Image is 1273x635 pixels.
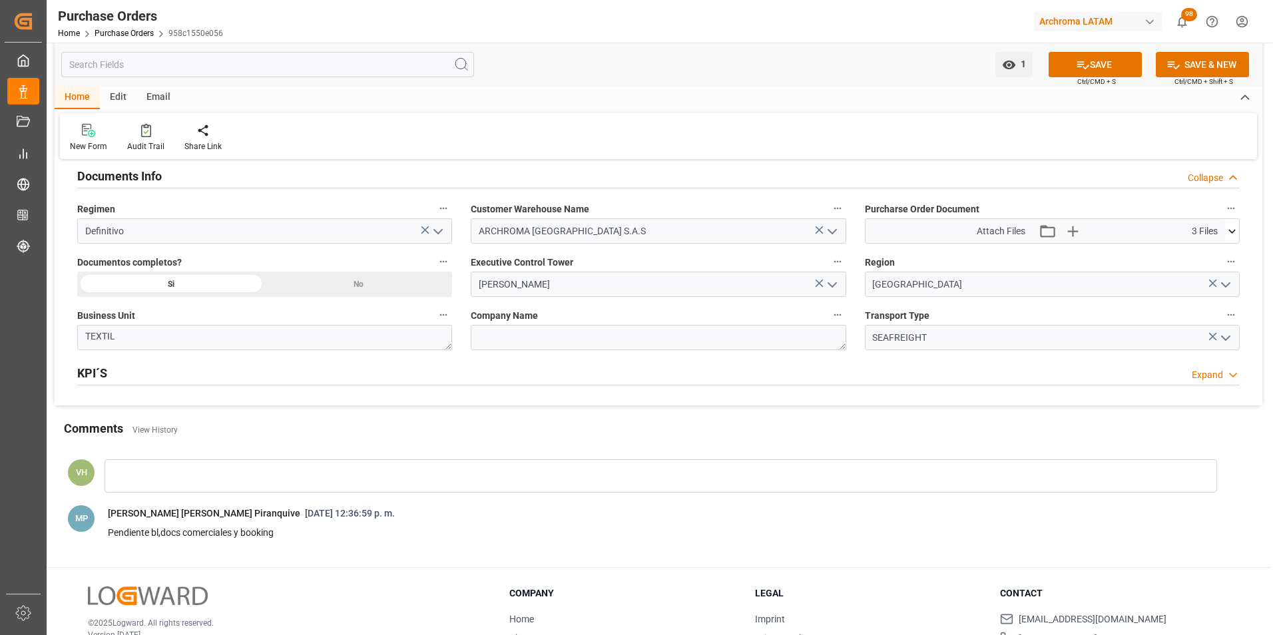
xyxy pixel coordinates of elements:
span: Attach Files [977,224,1025,238]
a: View History [132,425,178,435]
div: Si [77,272,265,297]
span: 1 [1016,59,1026,69]
span: Ctrl/CMD + S [1077,77,1116,87]
button: open menu [1214,327,1234,348]
span: Customer Warehouse Name [471,202,589,216]
a: Imprint [755,614,785,624]
div: Email [136,87,180,109]
button: open menu [995,52,1033,77]
a: Purchase Orders [95,29,154,38]
img: Logward Logo [88,586,208,606]
div: Share Link [184,140,222,152]
button: Company Name [829,306,846,323]
button: Executive Control Tower [829,253,846,270]
input: Search Fields [61,52,474,77]
span: VH [76,467,87,477]
button: Archroma LATAM [1034,9,1167,34]
div: Home [55,87,100,109]
button: Purcharse Order Document [1222,200,1240,217]
div: Collapse [1188,171,1223,185]
button: SAVE [1049,52,1142,77]
span: Regimen [77,202,115,216]
h2: Comments [64,419,123,437]
button: open menu [1214,274,1234,295]
span: [EMAIL_ADDRESS][DOMAIN_NAME] [1019,612,1166,626]
div: New Form [70,140,107,152]
div: Archroma LATAM [1034,12,1162,31]
button: Regimen [435,200,452,217]
button: Documentos completos? [435,253,452,270]
span: 98 [1181,8,1197,21]
span: Purcharse Order Document [865,202,979,216]
span: MP [75,513,88,523]
h3: Company [509,586,738,600]
span: [DATE] 12:36:59 p. m. [300,508,399,519]
button: SAVE & NEW [1156,52,1249,77]
h3: Contact [1000,586,1229,600]
h2: Documents Info [77,167,162,185]
p: Pendiente bl,docs comerciales y booking [108,525,1192,541]
span: [PERSON_NAME] [PERSON_NAME] Piranquive [108,508,300,519]
button: Help Center [1197,7,1227,37]
div: Purchase Orders [58,6,223,26]
button: Customer Warehouse Name [829,200,846,217]
div: Audit Trail [127,140,164,152]
h3: Legal [755,586,984,600]
button: open menu [821,221,841,242]
span: Company Name [471,309,538,323]
button: open menu [821,274,841,295]
span: Ctrl/CMD + Shift + S [1174,77,1233,87]
button: open menu [427,221,447,242]
div: Edit [100,87,136,109]
input: enter warehouse [471,218,846,244]
span: Executive Control Tower [471,256,573,270]
textarea: TEXTIL [77,325,452,350]
button: Region [1222,253,1240,270]
span: 3 Files [1192,224,1218,238]
a: Home [509,614,534,624]
a: Home [58,29,80,38]
h2: KPI´S [77,364,107,382]
span: Business Unit [77,309,135,323]
div: No [265,272,453,297]
button: show 98 new notifications [1167,7,1197,37]
span: Documentos completos? [77,256,182,270]
span: Region [865,256,895,270]
span: Transport Type [865,309,929,323]
p: © 2025 Logward. All rights reserved. [88,617,476,629]
div: Expand [1192,368,1223,382]
button: Business Unit [435,306,452,323]
button: Transport Type [1222,306,1240,323]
